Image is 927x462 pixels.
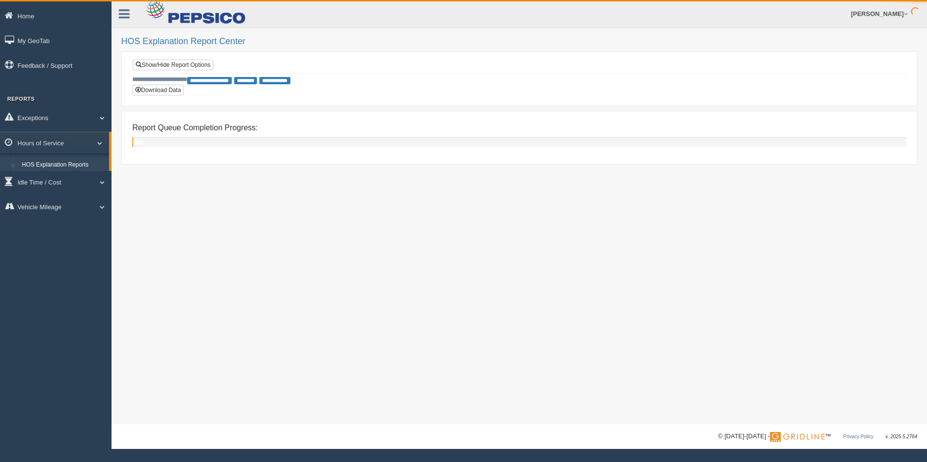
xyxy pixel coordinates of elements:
a: HOS Explanation Reports [17,156,109,174]
a: Show/Hide Report Options [133,60,213,70]
img: Gridline [770,432,825,442]
h2: HOS Explanation Report Center [121,37,917,46]
div: © [DATE]-[DATE] - ™ [718,431,917,442]
h4: Report Queue Completion Progress: [132,123,906,132]
span: v. 2025.5.2764 [886,434,917,439]
button: Download Data [132,85,184,95]
a: Privacy Policy [843,434,873,439]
